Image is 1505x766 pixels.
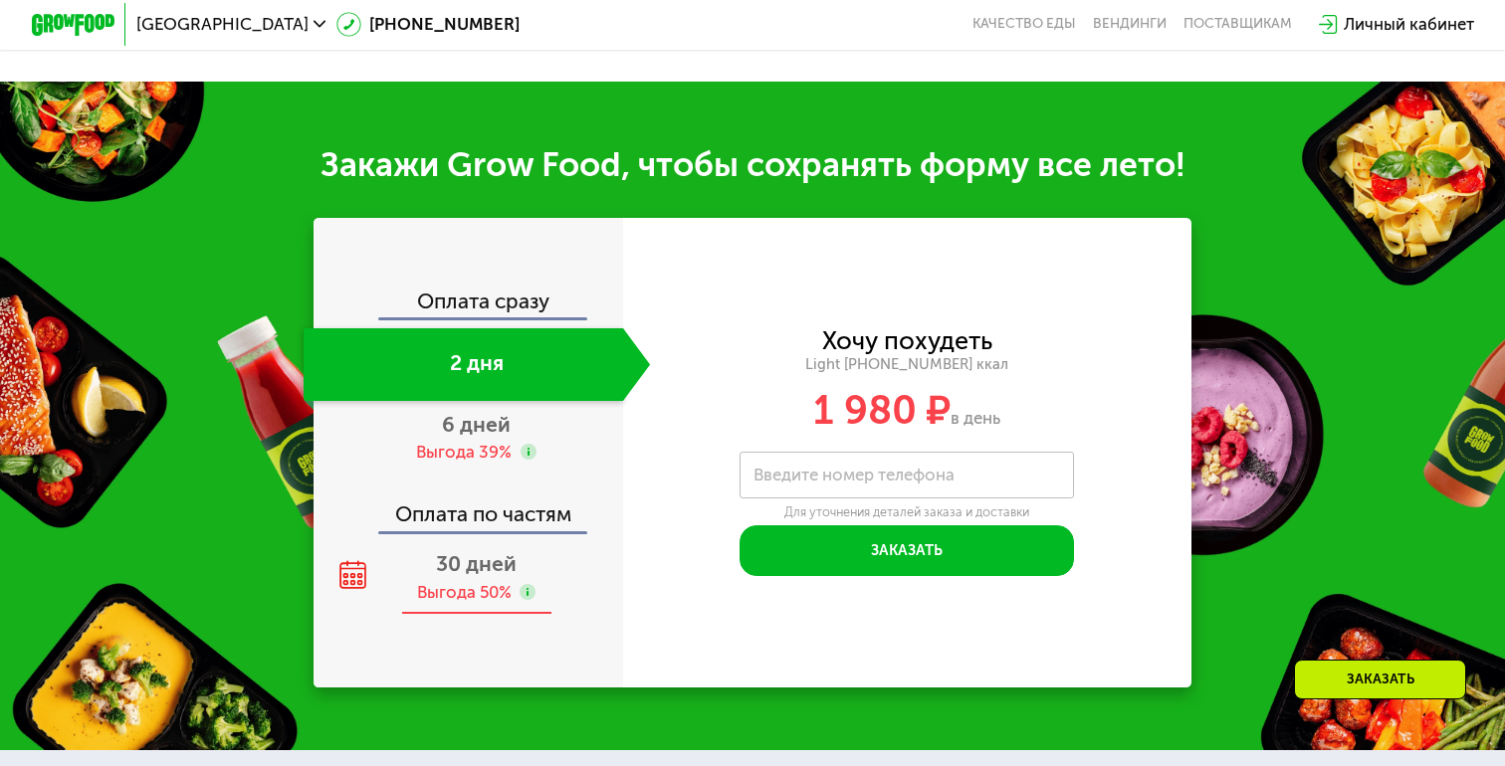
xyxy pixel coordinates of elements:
[972,16,1076,33] a: Качество еды
[1093,16,1167,33] a: Вендинги
[951,408,1000,428] span: в день
[813,386,951,434] span: 1 980 ₽
[417,581,512,604] div: Выгода 50%
[442,412,511,437] span: 6 дней
[416,441,512,464] div: Выгода 39%
[336,12,521,37] a: [PHONE_NUMBER]
[436,551,517,576] span: 30 дней
[316,482,623,530] div: Оплата по частям
[623,355,1191,374] div: Light [PHONE_NUMBER] ккал
[316,290,623,317] div: Оплата сразу
[753,470,955,481] label: Введите номер телефона
[740,525,1074,575] button: Заказать
[1294,660,1466,699] div: Заказать
[136,16,309,33] span: [GEOGRAPHIC_DATA]
[1183,16,1292,33] div: поставщикам
[822,329,992,352] div: Хочу похудеть
[1344,12,1474,37] div: Личный кабинет
[740,504,1074,520] div: Для уточнения деталей заказа и доставки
